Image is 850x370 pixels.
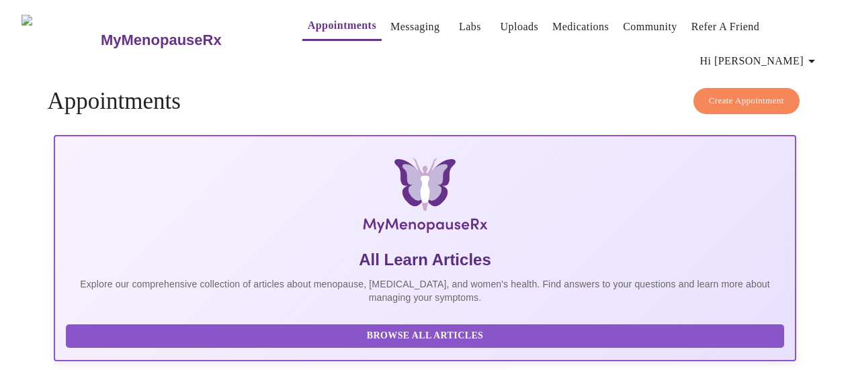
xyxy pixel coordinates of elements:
[552,17,609,36] a: Medications
[302,12,382,41] button: Appointments
[691,17,760,36] a: Refer a Friend
[99,17,275,64] a: MyMenopauseRx
[79,328,770,344] span: Browse All Articles
[686,13,765,40] button: Refer a Friend
[693,88,800,114] button: Create Appointment
[390,17,439,36] a: Messaging
[66,249,783,271] h5: All Learn Articles
[449,13,492,40] button: Labs
[709,93,784,109] span: Create Appointment
[385,13,445,40] button: Messaging
[308,16,376,35] a: Appointments
[47,88,802,115] h4: Appointments
[623,17,677,36] a: Community
[66,324,783,348] button: Browse All Articles
[459,17,481,36] a: Labs
[547,13,614,40] button: Medications
[495,13,544,40] button: Uploads
[695,48,825,75] button: Hi [PERSON_NAME]
[501,17,539,36] a: Uploads
[101,32,222,49] h3: MyMenopauseRx
[66,277,783,304] p: Explore our comprehensive collection of articles about menopause, [MEDICAL_DATA], and women's hea...
[66,329,787,340] a: Browse All Articles
[22,15,99,65] img: MyMenopauseRx Logo
[618,13,683,40] button: Community
[700,52,820,71] span: Hi [PERSON_NAME]
[177,158,672,238] img: MyMenopauseRx Logo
